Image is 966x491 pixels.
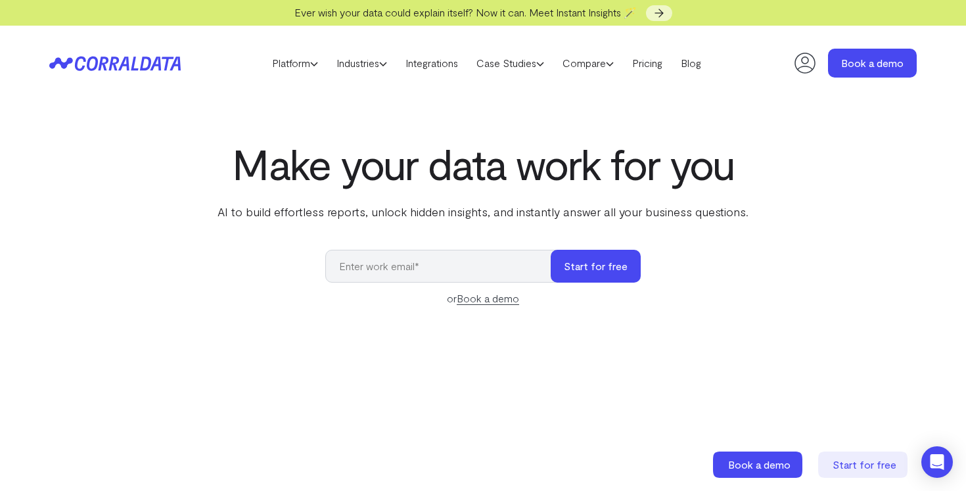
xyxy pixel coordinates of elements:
[327,53,396,73] a: Industries
[672,53,710,73] a: Blog
[553,53,623,73] a: Compare
[921,446,953,478] div: Open Intercom Messenger
[818,452,910,478] a: Start for free
[828,49,917,78] a: Book a demo
[623,53,672,73] a: Pricing
[263,53,327,73] a: Platform
[551,250,641,283] button: Start for free
[728,458,791,471] span: Book a demo
[396,53,467,73] a: Integrations
[294,6,637,18] span: Ever wish your data could explain itself? Now it can. Meet Instant Insights 🪄
[325,250,564,283] input: Enter work email*
[713,452,805,478] a: Book a demo
[457,292,519,305] a: Book a demo
[215,203,751,220] p: AI to build effortless reports, unlock hidden insights, and instantly answer all your business qu...
[325,291,641,306] div: or
[215,140,751,187] h1: Make your data work for you
[833,458,896,471] span: Start for free
[467,53,553,73] a: Case Studies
